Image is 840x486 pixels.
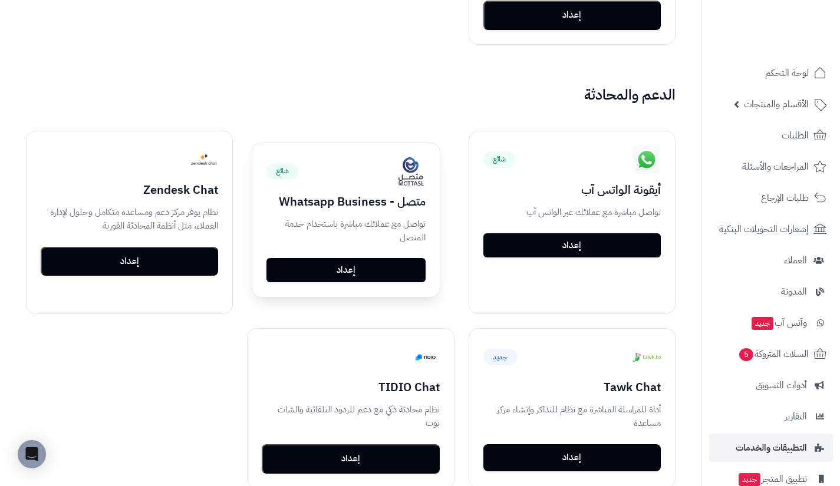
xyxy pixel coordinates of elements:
[756,377,807,394] span: أدوات التسويق
[742,158,809,175] span: المراجعات والأسئلة
[719,221,809,237] span: إشعارات التحويلات البنكية
[709,309,833,337] a: وآتس آبجديد
[483,403,661,430] p: أداة للمراسلة المباشرة مع نظام للتذاكر وإنشاء مركز مساعدة
[744,96,809,113] span: الأقسام والمنتجات
[785,408,807,425] span: التقارير
[739,348,753,361] span: 5
[709,402,833,431] a: التقارير
[266,195,426,208] h3: متصل - Whatsapp Business
[483,381,661,394] h3: Tawk Chat
[411,343,440,371] img: TIDIO Chat
[483,444,661,471] button: إعداد
[41,247,218,276] button: إعداد
[709,153,833,181] a: المراجعات والأسئلة
[709,59,833,87] a: لوحة التحكم
[397,157,426,186] img: Motassal
[266,258,426,283] a: إعداد
[41,183,218,196] h3: Zendesk Chat
[761,190,809,206] span: طلبات الإرجاع
[483,233,661,258] a: إعداد
[483,183,661,196] h3: أيقونة الواتس آب
[709,215,833,243] a: إشعارات التحويلات البنكية
[266,163,298,180] span: شائع
[765,65,809,81] span: لوحة التحكم
[483,1,661,30] button: إعداد
[262,381,439,394] h3: TIDIO Chat
[262,444,439,474] button: إعداد
[709,434,833,462] a: التطبيقات والخدمات
[41,206,218,233] p: نظام يوفر مركز دعم ومساعدة متكامل وحلول لإدارة العملاء، مثل أنظمة المحادثة الفورية
[709,121,833,150] a: الطلبات
[190,146,218,174] img: Zendesk Chat
[738,346,809,362] span: السلات المتروكة
[12,87,690,103] h2: الدعم والمحادثة
[483,349,517,365] span: جديد
[262,403,439,430] p: نظام محادثة ذكي مع دعم للردود التلقائية والشات بوت
[750,315,807,331] span: وآتس آب
[709,340,833,368] a: السلات المتروكة5
[483,151,515,168] span: شائع
[483,206,661,219] p: تواصل مباشرة مع عملائك عبر الواتس آب
[633,343,661,371] img: Tawk.to
[266,217,426,244] p: تواصل مع عملائك مباشرة باستخدام خدمة المتصل
[784,252,807,269] span: العملاء
[709,184,833,212] a: طلبات الإرجاع
[752,317,773,330] span: جديد
[739,473,760,486] span: جديد
[18,440,46,468] div: Open Intercom Messenger
[709,371,833,399] a: أدوات التسويق
[782,127,809,144] span: الطلبات
[709,246,833,275] a: العملاء
[781,283,807,300] span: المدونة
[736,439,807,456] span: التطبيقات والخدمات
[633,146,661,174] img: WhatsApp
[709,277,833,306] a: المدونة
